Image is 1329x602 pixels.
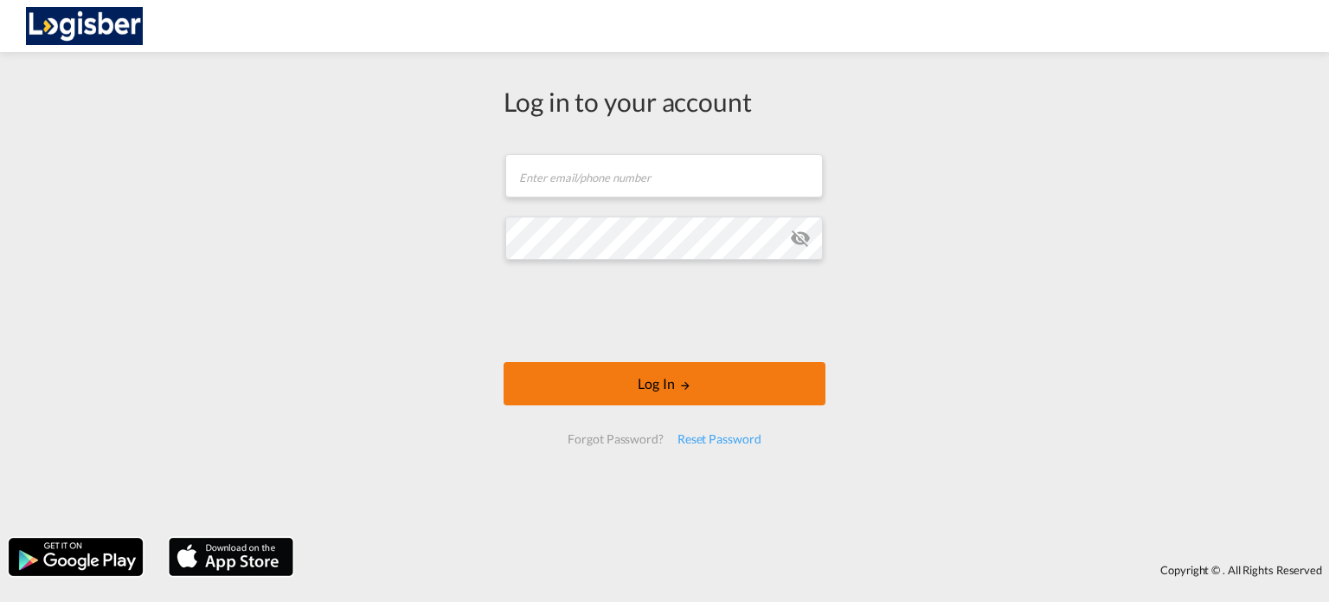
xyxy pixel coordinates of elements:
div: Reset Password [671,424,768,455]
img: d7a75e507efd11eebffa5922d020a472.png [26,7,143,46]
input: Enter email/phone number [505,154,823,197]
button: LOGIN [504,362,825,405]
div: Forgot Password? [561,424,670,455]
img: google.png [7,536,144,578]
div: Copyright © . All Rights Reserved [302,555,1329,585]
md-icon: icon-eye-off [790,228,811,249]
iframe: reCAPTCHA [533,277,796,345]
img: apple.png [167,536,295,578]
div: Log in to your account [504,83,825,120]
